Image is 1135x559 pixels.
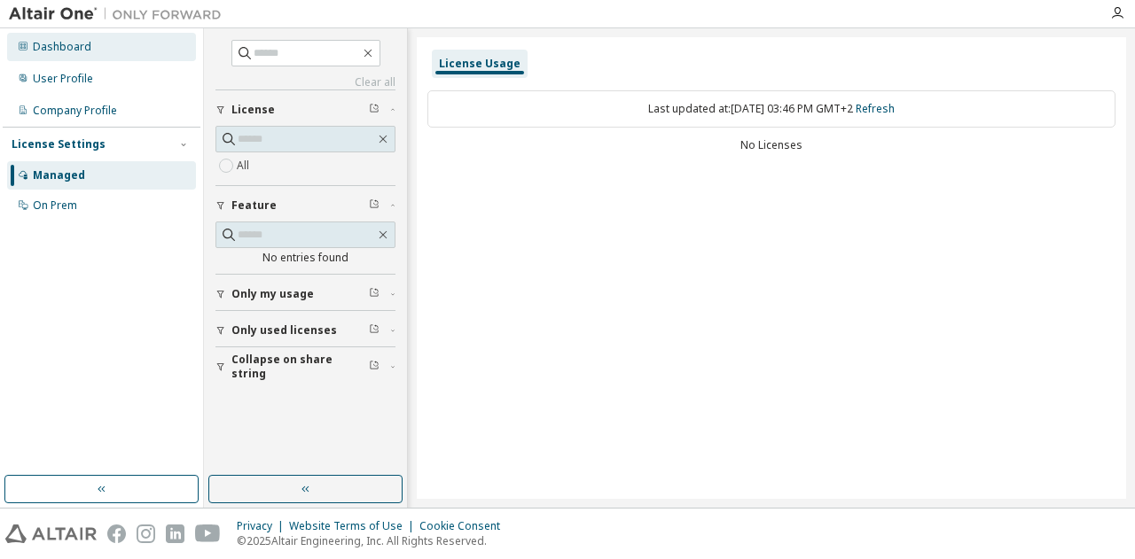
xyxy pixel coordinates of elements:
[369,198,380,213] span: Clear filter
[231,198,277,213] span: Feature
[33,104,117,118] div: Company Profile
[856,101,895,116] a: Refresh
[33,198,77,213] div: On Prem
[215,347,395,386] button: Collapse on share string
[215,90,395,129] button: License
[237,155,253,176] label: All
[289,519,419,533] div: Website Terms of Use
[215,186,395,225] button: Feature
[9,5,231,23] img: Altair One
[427,90,1115,128] div: Last updated at: [DATE] 03:46 PM GMT+2
[33,72,93,86] div: User Profile
[419,519,511,533] div: Cookie Consent
[215,75,395,89] a: Clear all
[12,137,106,151] div: License Settings
[33,168,85,182] div: Managed
[369,103,380,117] span: Clear filter
[427,138,1115,152] div: No Licenses
[369,287,380,301] span: Clear filter
[237,519,289,533] div: Privacy
[215,275,395,314] button: Only my usage
[231,103,275,117] span: License
[107,524,126,543] img: facebook.svg
[369,323,380,338] span: Clear filter
[237,533,511,548] p: © 2025 Altair Engineering, Inc. All Rights Reserved.
[5,524,97,543] img: altair_logo.svg
[33,40,91,54] div: Dashboard
[215,251,395,265] div: No entries found
[231,323,337,338] span: Only used licenses
[231,353,369,381] span: Collapse on share string
[137,524,155,543] img: instagram.svg
[215,311,395,350] button: Only used licenses
[439,57,521,71] div: License Usage
[369,360,380,374] span: Clear filter
[166,524,184,543] img: linkedin.svg
[195,524,221,543] img: youtube.svg
[231,287,314,301] span: Only my usage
